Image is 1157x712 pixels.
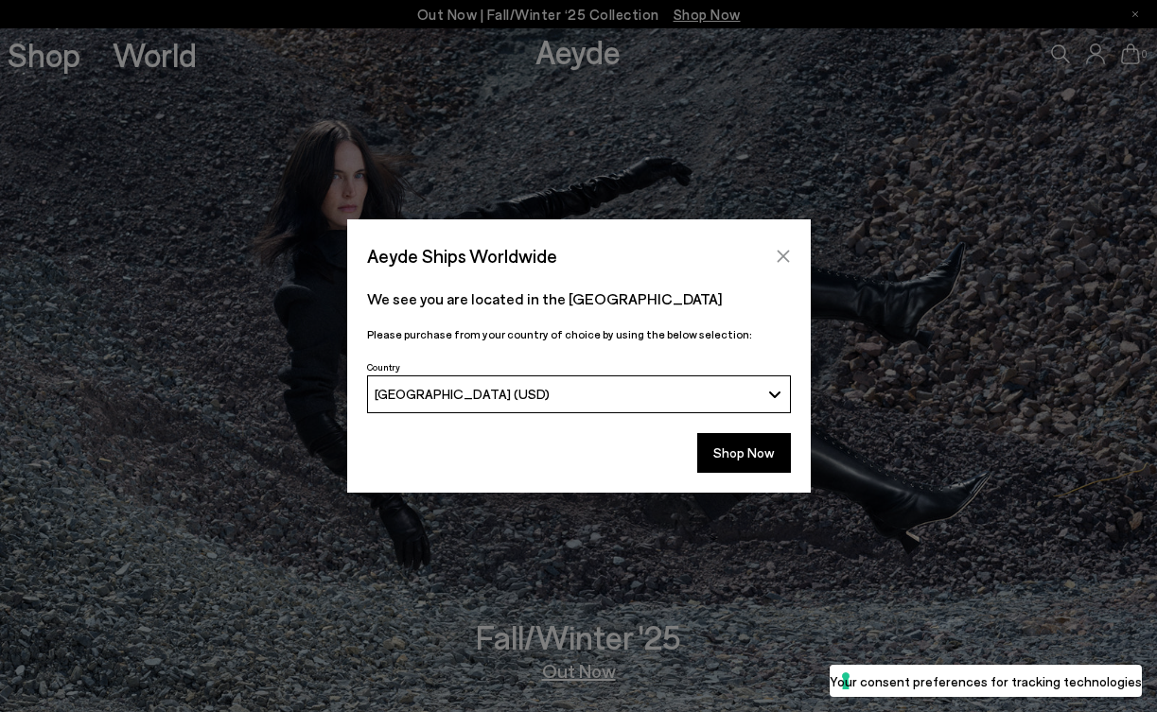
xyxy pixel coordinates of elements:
span: Aeyde Ships Worldwide [367,239,557,272]
p: We see you are located in the [GEOGRAPHIC_DATA] [367,287,791,310]
p: Please purchase from your country of choice by using the below selection: [367,325,791,343]
span: [GEOGRAPHIC_DATA] (USD) [375,386,550,402]
button: Shop Now [697,433,791,473]
label: Your consent preferences for tracking technologies [830,671,1142,691]
span: Country [367,361,400,373]
button: Your consent preferences for tracking technologies [830,665,1142,697]
button: Close [769,242,798,270]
